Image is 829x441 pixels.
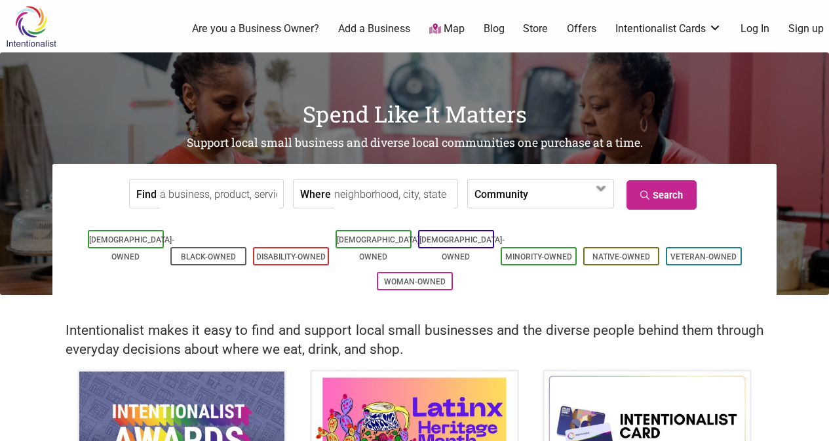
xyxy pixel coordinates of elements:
[505,252,572,261] a: Minority-Owned
[192,22,319,36] a: Are you a Business Owner?
[136,180,157,208] label: Find
[66,321,763,359] h2: Intentionalist makes it easy to find and support local small businesses and the diverse people be...
[419,235,505,261] a: [DEMOGRAPHIC_DATA]-Owned
[338,22,410,36] a: Add a Business
[256,252,326,261] a: Disability-Owned
[384,277,446,286] a: Woman-Owned
[429,22,465,37] a: Map
[160,180,280,209] input: a business, product, service
[523,22,548,36] a: Store
[615,22,722,36] a: Intentionalist Cards
[474,180,528,208] label: Community
[592,252,650,261] a: Native-Owned
[89,235,174,261] a: [DEMOGRAPHIC_DATA]-Owned
[741,22,769,36] a: Log In
[567,22,596,36] a: Offers
[334,180,454,209] input: neighborhood, city, state
[337,235,422,261] a: [DEMOGRAPHIC_DATA]-Owned
[627,180,697,210] a: Search
[788,22,824,36] a: Sign up
[181,252,236,261] a: Black-Owned
[670,252,737,261] a: Veteran-Owned
[484,22,505,36] a: Blog
[300,180,331,208] label: Where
